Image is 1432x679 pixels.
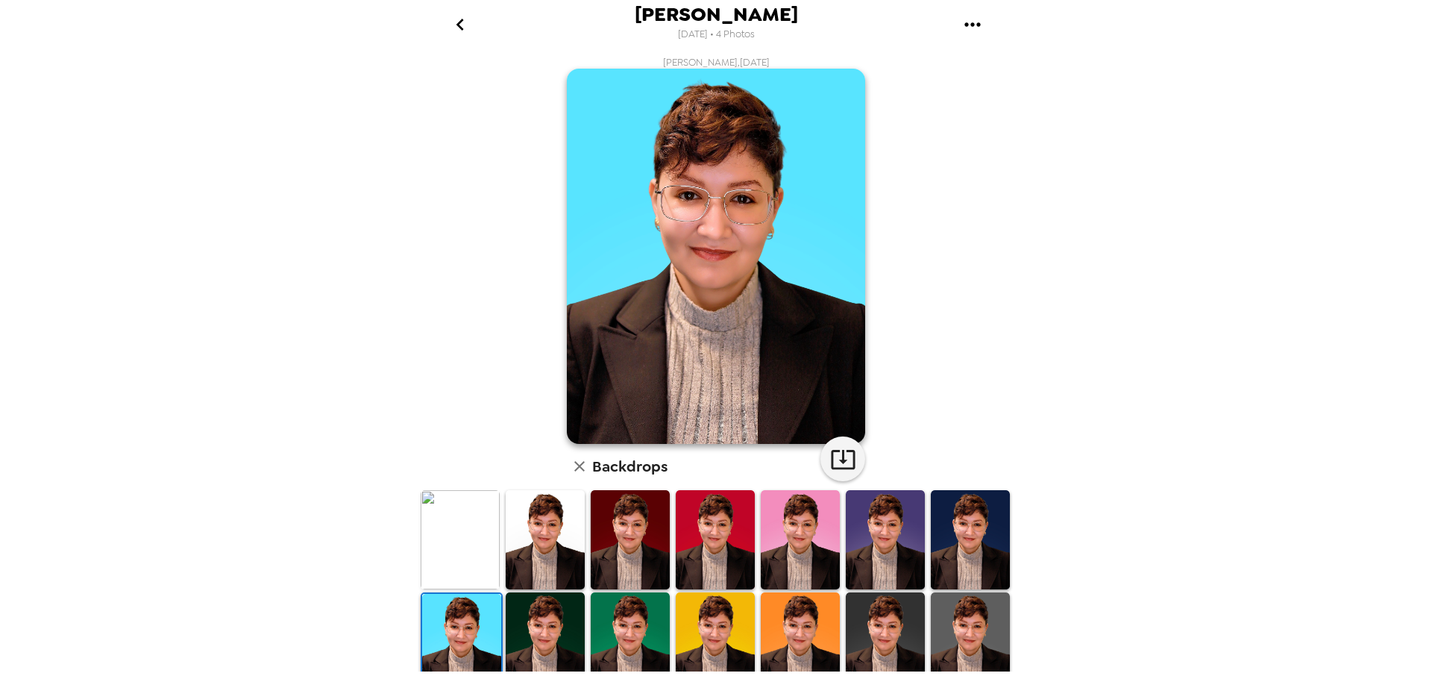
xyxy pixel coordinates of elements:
[567,69,865,444] img: user
[663,56,770,69] span: [PERSON_NAME] , [DATE]
[678,25,755,45] span: [DATE] • 4 Photos
[635,4,798,25] span: [PERSON_NAME]
[421,490,500,589] img: Original
[592,454,668,478] h6: Backdrops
